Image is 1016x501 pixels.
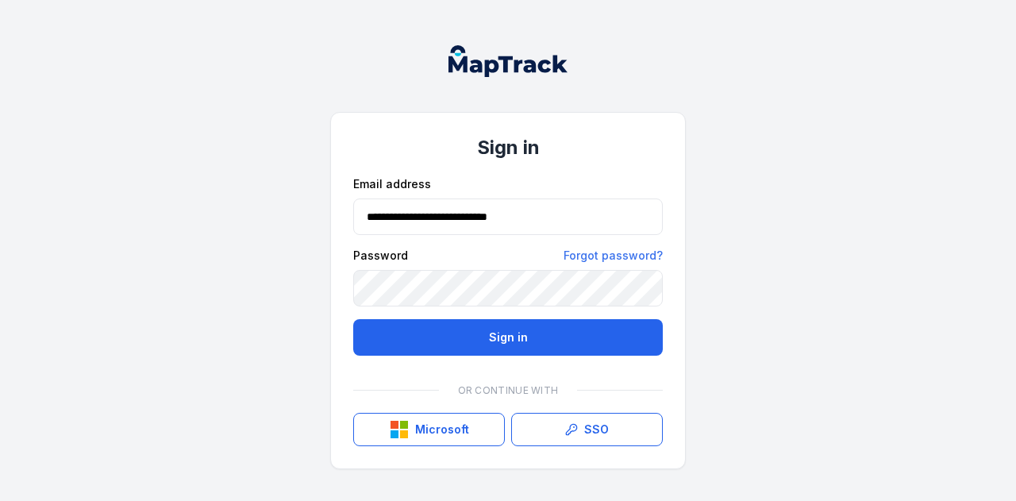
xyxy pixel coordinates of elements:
[353,135,663,160] h1: Sign in
[353,248,408,264] label: Password
[353,413,505,446] button: Microsoft
[353,375,663,407] div: Or continue with
[423,45,593,77] nav: Global
[511,413,663,446] a: SSO
[353,176,431,192] label: Email address
[353,319,663,356] button: Sign in
[564,248,663,264] a: Forgot password?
